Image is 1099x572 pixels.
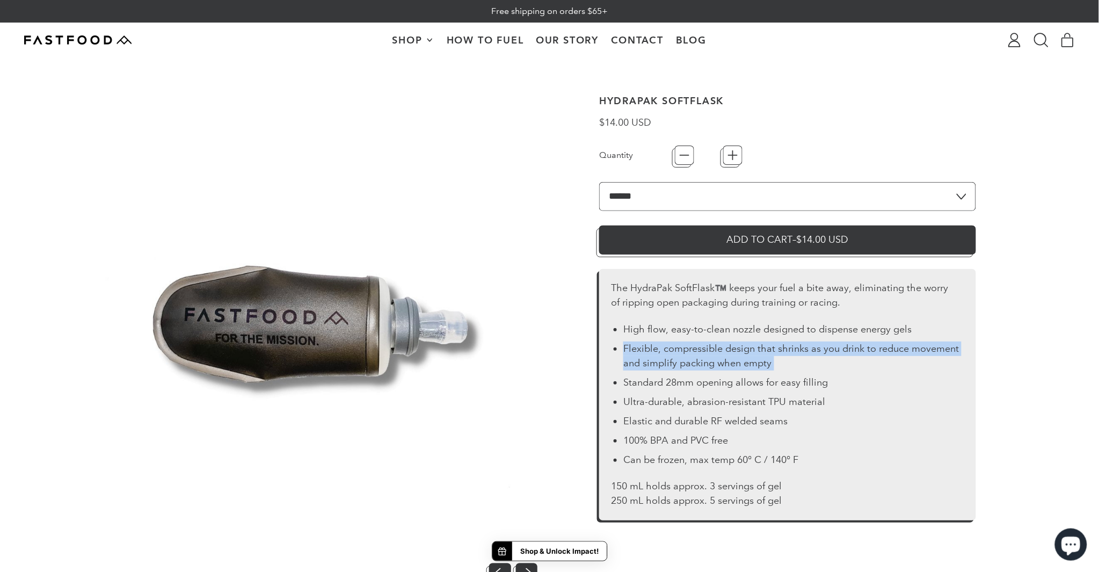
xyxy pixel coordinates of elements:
label: Quantity [599,149,674,162]
li: Ultra-durable, abrasion-resistant TPU material [623,395,964,409]
li: Elastic and durable RF welded seams [623,414,964,429]
p: 150 mL holds approx. 3 servings of gel 250 mL holds approx. 5 servings of gel [612,479,964,508]
img: HydraPak SoftFlask - Fastfood [85,96,538,549]
img: Fastfood [24,35,132,45]
button: − [675,146,694,165]
inbox-online-store-chat: Shopify online store chat [1052,528,1090,563]
li: 100% BPA and PVC free [623,433,964,448]
span: Shop [392,35,425,45]
li: High flow, easy-to-clean nozzle designed to dispense energy gels [623,322,964,337]
h1: HydraPak SoftFlask [599,96,976,106]
a: Blog [670,23,713,57]
span: $14.00 USD [599,117,651,128]
button: + [723,146,743,165]
button: Add to Cart [599,226,976,255]
p: The HydraPak SoftFlask™️ keeps your fuel a bite away, eliminating the worry of ripping open packa... [612,281,964,310]
li: Standard 28mm opening allows for easy filling [623,375,964,390]
a: Contact [605,23,670,57]
li: Flexible, compressible design that shrinks as you drink to reduce movement and simplify packing w... [623,342,964,371]
button: Shop [386,23,440,57]
a: Our Story [530,23,605,57]
a: How To Fuel [441,23,530,57]
li: Can be frozen, max temp 60° C / 140° F [623,453,964,467]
